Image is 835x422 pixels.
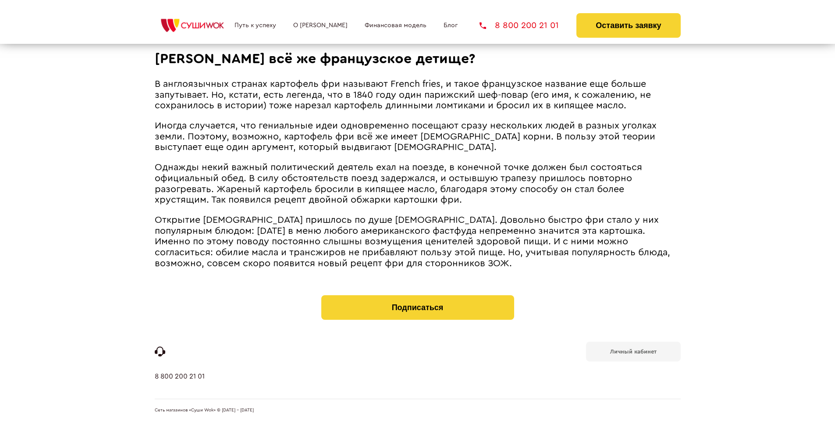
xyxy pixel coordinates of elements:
[586,342,681,361] a: Личный кабинет
[155,408,254,413] span: Сеть магазинов «Суши Wok» © [DATE] - [DATE]
[444,22,458,29] a: Блог
[576,13,680,38] button: Оставить заявку
[495,21,559,30] span: 8 800 200 21 01
[155,121,657,152] span: Иногда случается, что гениальные идеи одновременно посещают сразу нескольких людей в разных уголк...
[293,22,348,29] a: О [PERSON_NAME]
[235,22,276,29] a: Путь к успеху
[365,22,426,29] a: Финансовая модель
[155,215,670,268] span: Открытие [DEMOGRAPHIC_DATA] пришлось по душе [DEMOGRAPHIC_DATA]. Довольно быстро фри стало у них ...
[155,79,651,110] span: В англоязычных странах картофель фри называют French fries, и такое французское название еще боль...
[480,21,559,30] a: 8 800 200 21 01
[610,349,657,354] b: Личный кабинет
[321,295,514,320] button: Подписаться
[155,52,476,66] span: [PERSON_NAME] всё же французское детище?
[155,163,642,204] span: Однажды некий важный политический деятель ехал на поезде, в конечной точке должен был состояться ...
[155,372,205,399] a: 8 800 200 21 01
